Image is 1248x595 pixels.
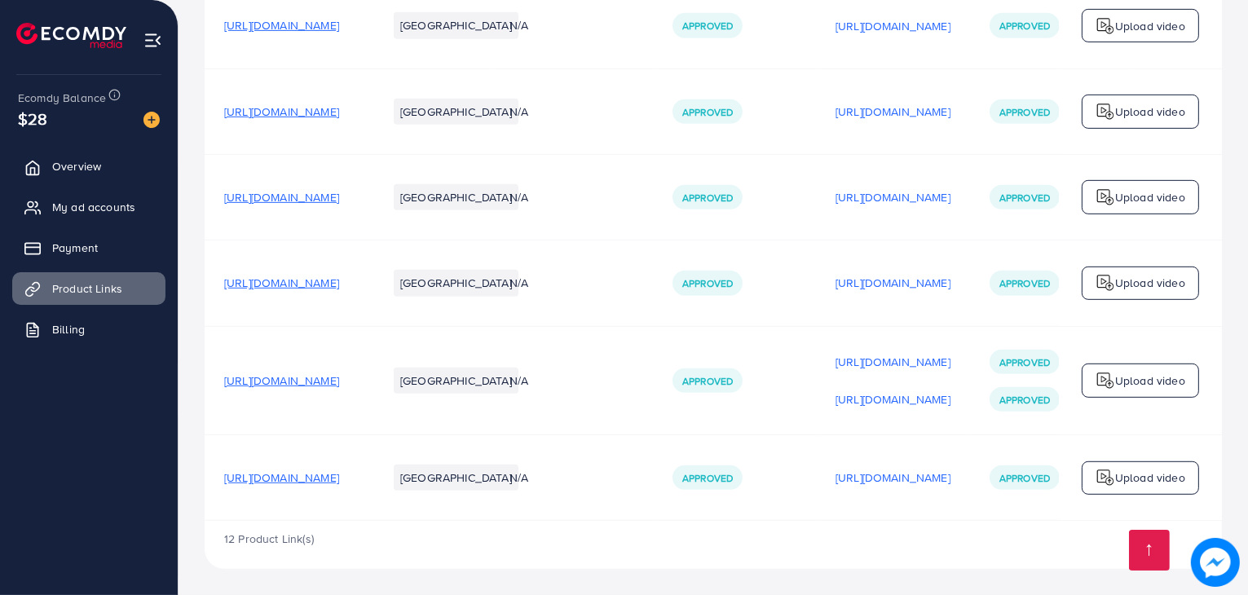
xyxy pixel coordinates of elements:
[682,19,733,33] span: Approved
[18,90,106,106] span: Ecomdy Balance
[1096,102,1115,121] img: logo
[1115,273,1185,293] p: Upload video
[224,275,339,291] span: [URL][DOMAIN_NAME]
[394,184,518,210] li: [GEOGRAPHIC_DATA]
[1115,468,1185,487] p: Upload video
[999,105,1050,119] span: Approved
[394,12,518,38] li: [GEOGRAPHIC_DATA]
[224,531,314,547] span: 12 Product Link(s)
[836,352,950,372] p: [URL][DOMAIN_NAME]
[999,191,1050,205] span: Approved
[999,19,1050,33] span: Approved
[836,273,950,293] p: [URL][DOMAIN_NAME]
[394,465,518,491] li: [GEOGRAPHIC_DATA]
[509,189,528,205] span: N/A
[1115,102,1185,121] p: Upload video
[394,270,518,296] li: [GEOGRAPHIC_DATA]
[682,374,733,388] span: Approved
[52,199,135,215] span: My ad accounts
[16,23,126,48] img: logo
[52,158,101,174] span: Overview
[999,471,1050,485] span: Approved
[224,372,339,389] span: [URL][DOMAIN_NAME]
[394,99,518,125] li: [GEOGRAPHIC_DATA]
[12,272,165,305] a: Product Links
[999,355,1050,369] span: Approved
[18,107,47,130] span: $28
[509,104,528,120] span: N/A
[224,469,339,486] span: [URL][DOMAIN_NAME]
[1115,371,1185,390] p: Upload video
[999,393,1050,407] span: Approved
[224,17,339,33] span: [URL][DOMAIN_NAME]
[509,372,528,389] span: N/A
[12,313,165,346] a: Billing
[1115,187,1185,207] p: Upload video
[1096,187,1115,207] img: logo
[836,16,950,36] p: [URL][DOMAIN_NAME]
[682,105,733,119] span: Approved
[12,191,165,223] a: My ad accounts
[509,469,528,486] span: N/A
[509,17,528,33] span: N/A
[836,102,950,121] p: [URL][DOMAIN_NAME]
[224,189,339,205] span: [URL][DOMAIN_NAME]
[143,31,162,50] img: menu
[1096,468,1115,487] img: logo
[836,187,950,207] p: [URL][DOMAIN_NAME]
[12,150,165,183] a: Overview
[1096,16,1115,36] img: logo
[509,275,528,291] span: N/A
[52,280,122,297] span: Product Links
[224,104,339,120] span: [URL][DOMAIN_NAME]
[143,112,160,128] img: image
[1096,371,1115,390] img: logo
[394,368,518,394] li: [GEOGRAPHIC_DATA]
[682,276,733,290] span: Approved
[682,471,733,485] span: Approved
[52,321,85,337] span: Billing
[1193,540,1238,585] img: image
[12,231,165,264] a: Payment
[1115,16,1185,36] p: Upload video
[1096,273,1115,293] img: logo
[836,468,950,487] p: [URL][DOMAIN_NAME]
[999,276,1050,290] span: Approved
[52,240,98,256] span: Payment
[682,191,733,205] span: Approved
[836,390,950,409] p: [URL][DOMAIN_NAME]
